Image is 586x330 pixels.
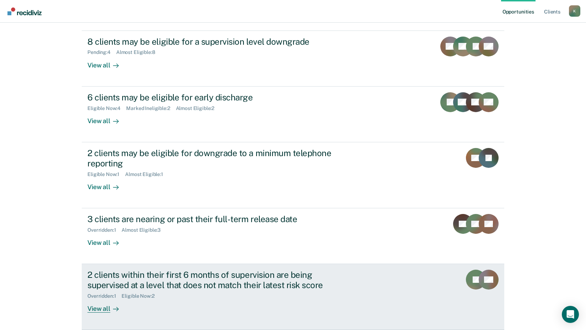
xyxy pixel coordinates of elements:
[82,208,504,264] a: 3 clients are nearing or past their full-term release dateOverridden:1Almost Eligible:3View all
[116,49,161,55] div: Almost Eligible : 8
[87,55,127,69] div: View all
[87,299,127,313] div: View all
[176,105,220,111] div: Almost Eligible : 2
[7,7,42,15] img: Recidiviz
[87,214,337,224] div: 3 clients are nearing or past their full-term release date
[569,5,580,17] button: Profile dropdown button
[87,293,122,299] div: Overridden : 1
[82,31,504,87] a: 8 clients may be eligible for a supervision level downgradePending:4Almost Eligible:8View all
[87,148,337,169] div: 2 clients may be eligible for downgrade to a minimum telephone reporting
[87,111,127,125] div: View all
[126,105,176,111] div: Marked Ineligible : 2
[122,293,160,299] div: Eligible Now : 2
[82,142,504,208] a: 2 clients may be eligible for downgrade to a minimum telephone reportingEligible Now:1Almost Elig...
[87,105,126,111] div: Eligible Now : 4
[122,227,166,233] div: Almost Eligible : 3
[87,171,125,177] div: Eligible Now : 1
[87,270,337,290] div: 2 clients within their first 6 months of supervision are being supervised at a level that does no...
[87,92,337,103] div: 6 clients may be eligible for early discharge
[562,306,579,323] div: Open Intercom Messenger
[82,87,504,142] a: 6 clients may be eligible for early dischargeEligible Now:4Marked Ineligible:2Almost Eligible:2Vi...
[82,264,504,330] a: 2 clients within their first 6 months of supervision are being supervised at a level that does no...
[87,233,127,247] div: View all
[87,227,122,233] div: Overridden : 1
[87,37,337,47] div: 8 clients may be eligible for a supervision level downgrade
[87,49,116,55] div: Pending : 4
[125,171,169,177] div: Almost Eligible : 1
[87,177,127,191] div: View all
[569,5,580,17] div: K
